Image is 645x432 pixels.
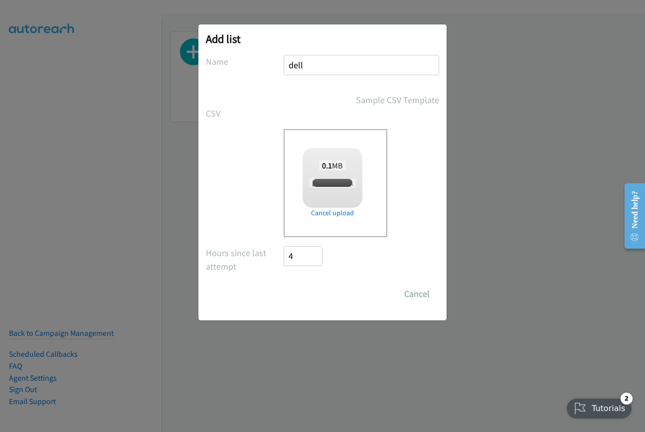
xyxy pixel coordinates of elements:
label: Hours since last attempt [206,246,284,273]
h2: Add list [206,32,439,46]
a: Cancel upload [303,208,362,218]
iframe: Checklist [561,389,638,425]
label: Name [206,55,284,68]
span: [PERSON_NAME] + Dell Virtual Forum [DATE].csv [309,178,445,188]
button: Cancel [395,284,439,304]
label: CSV [206,107,284,120]
a: Sample CSV Template [356,93,439,107]
iframe: Resource Center [616,176,645,256]
span: MB [319,160,346,170]
strong: 0.1 [322,160,332,170]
